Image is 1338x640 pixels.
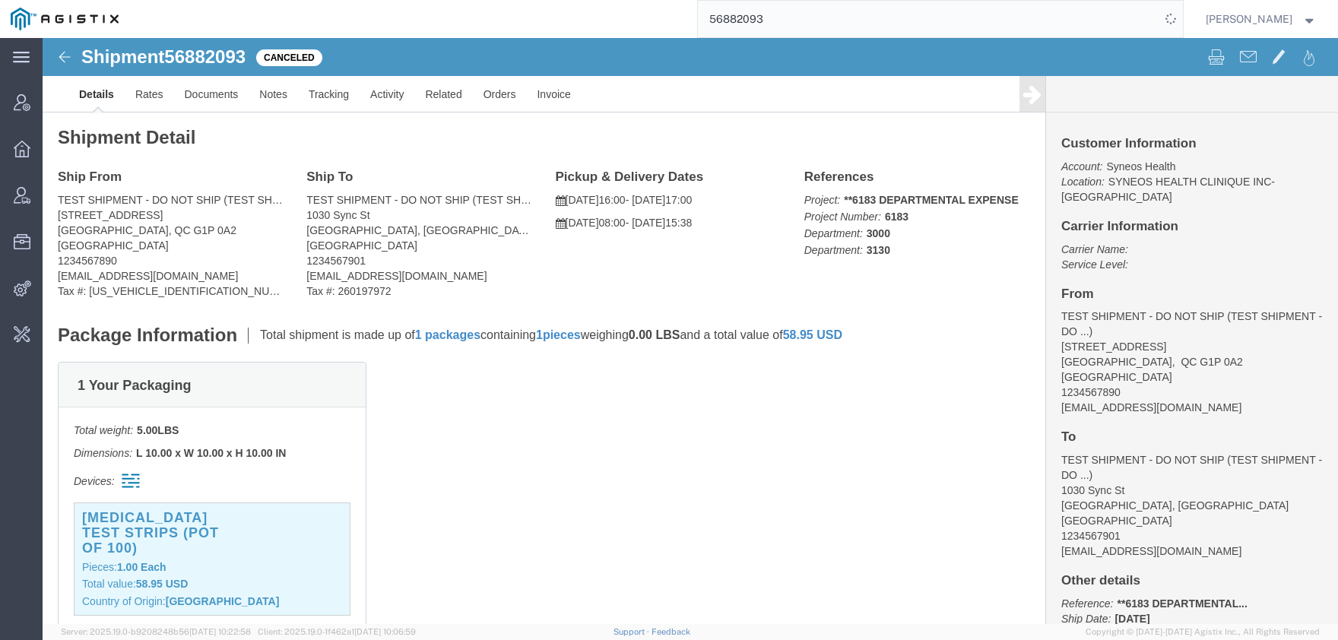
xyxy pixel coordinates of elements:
[652,627,690,636] a: Feedback
[189,627,251,636] span: [DATE] 10:22:58
[258,627,416,636] span: Client: 2025.19.0-1f462a1
[698,1,1160,37] input: Search for shipment number, reference number
[614,627,652,636] a: Support
[1205,10,1317,28] button: [PERSON_NAME]
[11,8,119,30] img: logo
[1086,626,1320,638] span: Copyright © [DATE]-[DATE] Agistix Inc., All Rights Reserved
[1206,11,1292,27] span: Carrie Virgilio
[61,627,251,636] span: Server: 2025.19.0-b9208248b56
[354,627,416,636] span: [DATE] 10:06:59
[43,38,1338,624] iframe: FS Legacy Container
